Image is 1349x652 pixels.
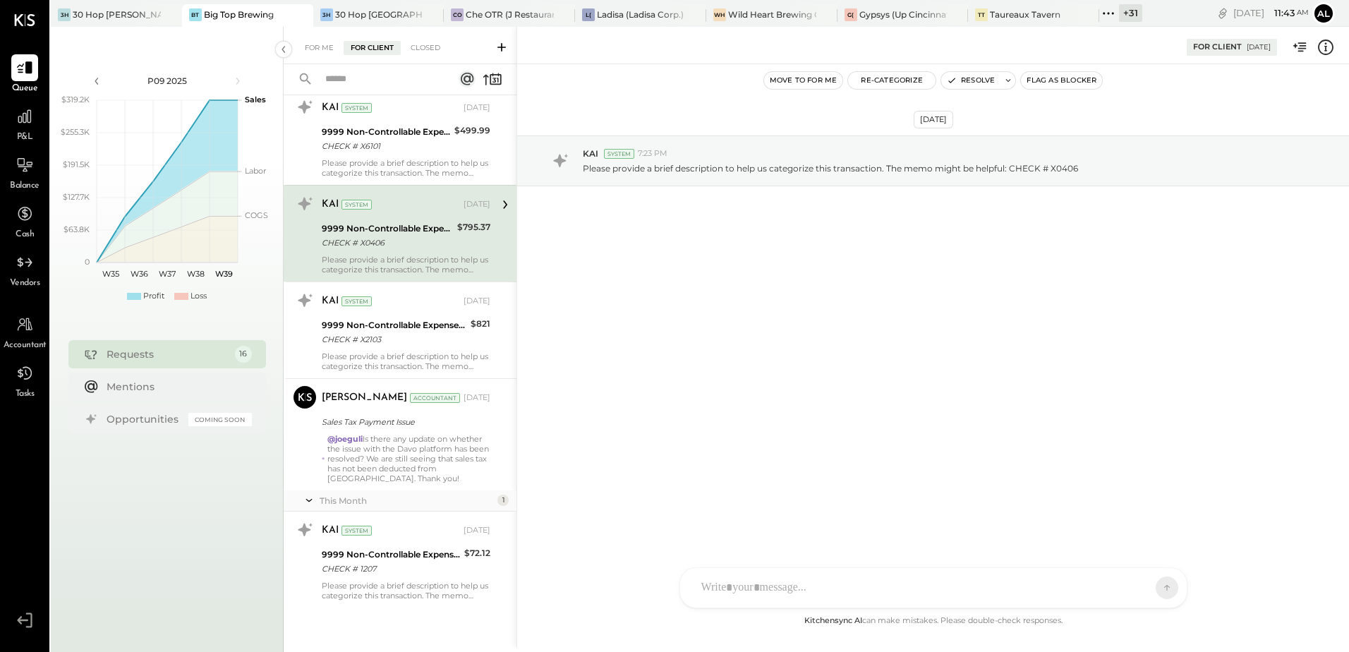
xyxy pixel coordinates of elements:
span: Vendors [10,277,40,290]
div: System [604,149,634,159]
div: Coming Soon [188,413,252,426]
text: W36 [130,269,147,279]
span: Cash [16,229,34,241]
div: 16 [235,346,252,363]
div: KAI [322,101,339,115]
div: System [341,526,372,536]
div: Please provide a brief description to help us categorize this transaction. The memo might be help... [322,255,490,274]
div: L( [582,8,595,21]
div: Taureaux Tavern [990,8,1060,20]
div: 30 Hop [GEOGRAPHIC_DATA] [335,8,423,20]
div: [DATE] [1247,42,1271,52]
a: P&L [1,103,49,144]
text: $63.8K [63,224,90,234]
text: $191.5K [63,159,90,169]
div: Sales Tax Payment Issue [322,415,486,429]
span: KAI [583,147,598,159]
div: 9999 Non-Controllable Expenses:Other Income and Expenses:To Be Classified P&L [322,125,450,139]
div: Requests [107,347,228,361]
div: [DATE] [464,525,490,536]
text: COGS [245,210,268,220]
span: Tasks [16,388,35,401]
div: CHECK # X6101 [322,139,450,153]
div: KAI [322,198,339,212]
div: G( [845,8,857,21]
text: Labor [245,166,266,176]
div: 3H [58,8,71,21]
button: Move to for me [764,72,843,89]
div: Accountant [410,393,460,403]
text: W35 [102,269,119,279]
text: W37 [159,269,176,279]
div: $499.99 [454,123,490,138]
div: 3H [320,8,333,21]
span: P&L [17,131,33,144]
div: Please provide a brief description to help us categorize this transaction. The memo might be help... [322,158,490,178]
text: $255.3K [61,127,90,137]
span: Queue [12,83,38,95]
div: $795.37 [457,220,490,234]
button: Resolve [941,72,1000,89]
a: Vendors [1,249,49,290]
p: Please provide a brief description to help us categorize this transaction. The memo might be help... [583,162,1078,174]
div: Please provide a brief description to help us categorize this transaction. The memo might be help... [322,581,490,600]
div: [PERSON_NAME] [322,391,407,405]
div: 30 Hop [PERSON_NAME] Summit [73,8,161,20]
div: Mentions [107,380,245,394]
div: Che OTR (J Restaurant LLC) - Ignite [466,8,554,20]
div: Profit [143,291,164,302]
text: 0 [85,257,90,267]
div: [DATE] [914,111,953,128]
div: Please provide a brief description to help us categorize this transaction. The memo might be help... [322,351,490,371]
text: $127.7K [63,192,90,202]
button: Al [1312,2,1335,25]
div: This Month [320,495,494,507]
span: Accountant [4,339,47,352]
div: KAI [322,524,339,538]
strong: @joeguli [327,434,363,444]
div: WH [713,8,726,21]
div: [DATE] [1233,6,1309,20]
div: CHECK # 1207 [322,562,460,576]
button: Flag as Blocker [1021,72,1102,89]
text: W39 [214,269,232,279]
a: Tasks [1,360,49,401]
div: [DATE] [464,296,490,307]
div: System [341,200,372,210]
div: For Me [298,41,341,55]
div: + 31 [1119,4,1142,22]
div: 1 [497,495,509,506]
span: Balance [10,180,40,193]
button: Re-Categorize [848,72,936,89]
div: CHECK # X0406 [322,236,453,250]
div: 9999 Non-Controllable Expenses:Other Income and Expenses:To Be Classified P&L [322,222,453,236]
div: For Client [1193,42,1242,53]
div: Gypsys (Up Cincinnati LLC) - Ignite [859,8,948,20]
span: 7:23 PM [638,148,667,159]
text: $319.2K [61,95,90,104]
div: Closed [404,41,447,55]
div: P09 2025 [107,75,227,87]
a: Cash [1,200,49,241]
div: Opportunities [107,412,181,426]
div: CO [451,8,464,21]
div: System [341,103,372,113]
div: Big Top Brewing [204,8,274,20]
a: Queue [1,54,49,95]
div: [DATE] [464,199,490,210]
a: Balance [1,152,49,193]
div: CHECK # X2103 [322,332,466,346]
div: System [341,296,372,306]
div: Loss [190,291,207,302]
div: [DATE] [464,102,490,114]
div: 9999 Non-Controllable Expenses:Other Income and Expenses:To Be Classified P&L [322,548,460,562]
div: TT [975,8,988,21]
div: [DATE] [464,392,490,404]
div: Is there any update on whether the issue with the Davo platform has been resolved? We are still s... [327,434,490,483]
div: Ladisa (Ladisa Corp.) - Ignite [597,8,685,20]
text: Sales [245,95,266,104]
text: W38 [186,269,204,279]
div: 9999 Non-Controllable Expenses:Other Income and Expenses:To Be Classified P&L [322,318,466,332]
div: $72.12 [464,546,490,560]
div: Wild Heart Brewing Company [728,8,816,20]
